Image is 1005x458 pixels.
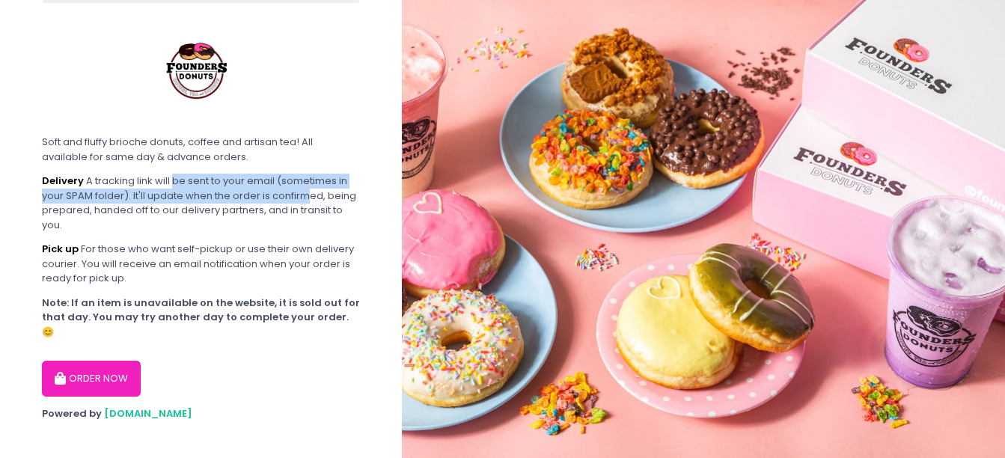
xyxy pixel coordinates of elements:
a: [DOMAIN_NAME] [104,406,192,421]
img: Founders Donuts [142,13,254,125]
div: Note: If an item is unavailable on the website, it is sold out for that day. You may try another ... [42,296,360,340]
div: A tracking link will be sent to your email (sometimes in your SPAM folder). It'll update when the... [42,174,360,232]
b: Pick up [42,242,79,256]
div: Powered by [42,406,360,421]
div: Soft and fluffy brioche donuts, coffee and artisan tea! All available for same day & advance orders. [42,135,360,164]
button: ORDER NOW [42,361,141,397]
div: For those who want self-pickup or use their own delivery courier. You will receive an email notif... [42,242,360,286]
b: Delivery [42,174,84,188]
